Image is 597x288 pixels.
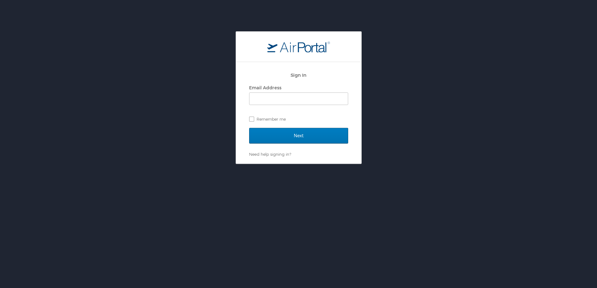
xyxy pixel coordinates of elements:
a: Need help signing in? [249,152,291,157]
img: logo [267,41,330,52]
h2: Sign In [249,71,348,79]
label: Email Address [249,85,281,90]
input: Next [249,128,348,144]
label: Remember me [249,114,348,124]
